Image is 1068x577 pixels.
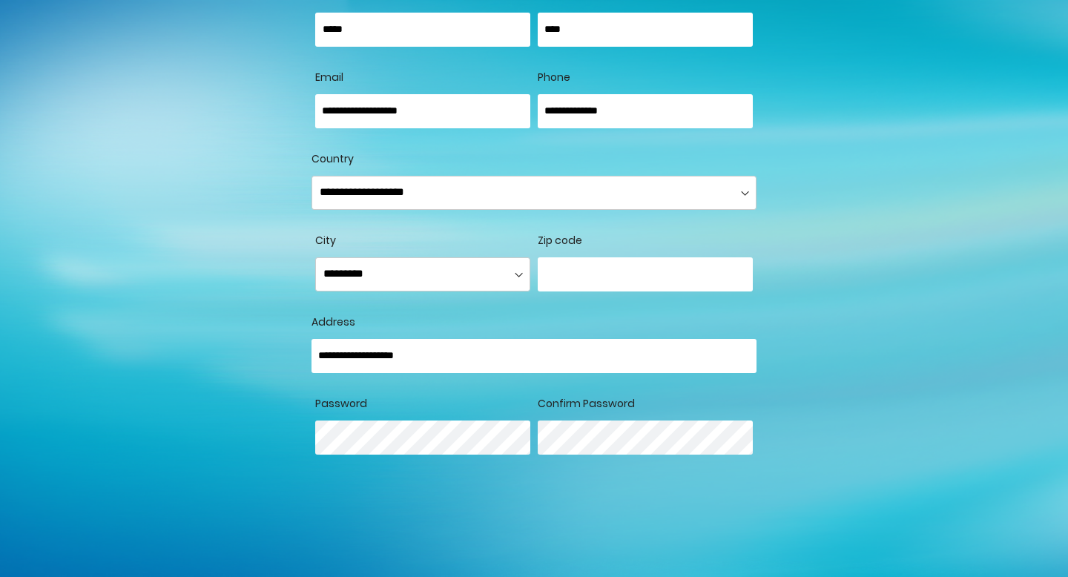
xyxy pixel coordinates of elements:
[538,70,570,85] span: Phone
[538,233,582,248] span: Zip code
[315,233,336,248] span: City
[315,396,367,411] span: Password
[311,314,355,329] span: Address
[538,396,635,411] span: Confirm Password
[315,70,343,85] span: Email
[311,151,354,166] span: Country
